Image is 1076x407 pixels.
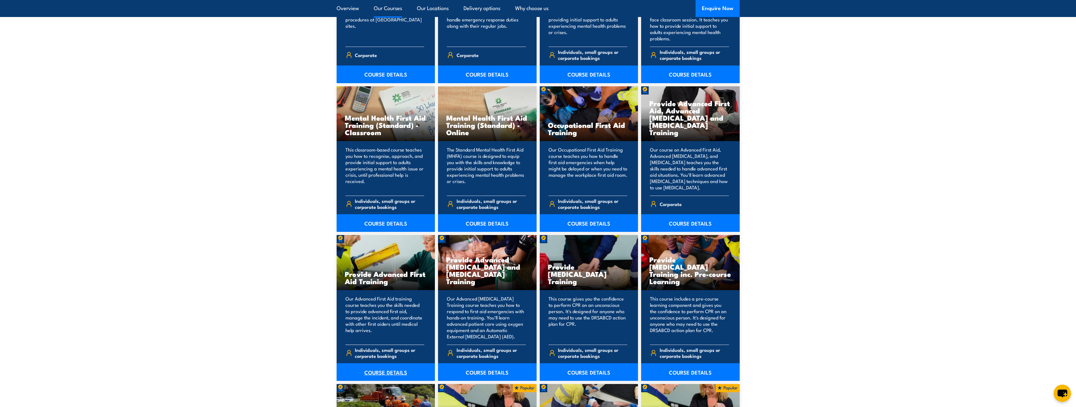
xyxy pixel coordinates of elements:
a: COURSE DETAILS [337,214,435,232]
button: chat-button [1054,385,1071,402]
a: COURSE DETAILS [337,66,435,83]
h3: Provide Advanced [MEDICAL_DATA] and [MEDICAL_DATA] Training [446,256,528,285]
a: COURSE DETAILS [641,66,740,83]
a: COURSE DETAILS [641,214,740,232]
span: Corporate [355,50,377,60]
a: COURSE DETAILS [438,214,537,232]
span: Corporate [457,50,479,60]
a: COURSE DETAILS [540,363,638,381]
p: This classroom-based course teaches you how to recognise, approach, and provide initial support t... [345,146,424,191]
p: The Standard Mental Health First Aid (MHFA) course is designed to equip you with the skills and k... [447,146,526,191]
p: Our Occupational First Aid Training course teaches you how to handle first aid emergencies when h... [549,146,628,191]
span: Individuals, small groups or corporate bookings [355,198,424,210]
h3: Mental Health First Aid Training (Standard) - Classroom [345,114,427,136]
a: COURSE DETAILS [438,363,537,381]
span: Individuals, small groups or corporate bookings [660,49,729,61]
p: Our Advanced First Aid training course teaches you the skills needed to provide advanced first ai... [345,295,424,340]
p: Our Advanced [MEDICAL_DATA] Training course teaches you how to respond to first aid emergencies w... [447,295,526,340]
span: Individuals, small groups or corporate bookings [558,49,627,61]
span: Individuals, small groups or corporate bookings [558,198,627,210]
h3: Provide [MEDICAL_DATA] Training inc. Pre-course Learning [649,256,732,285]
a: COURSE DETAILS [540,66,638,83]
span: Corporate [660,199,682,209]
a: COURSE DETAILS [641,363,740,381]
span: Individuals, small groups or corporate bookings [355,347,424,359]
a: COURSE DETAILS [438,66,537,83]
p: Our course on Advanced First Aid, Advanced [MEDICAL_DATA], and [MEDICAL_DATA] teaches you the ski... [650,146,729,191]
span: Individuals, small groups or corporate bookings [457,347,526,359]
span: Individuals, small groups or corporate bookings [660,347,729,359]
p: This course includes a pre-course learning component and gives you the confidence to perform CPR ... [650,295,729,340]
h3: Provide Advanced First Aid, Advanced [MEDICAL_DATA] and [MEDICAL_DATA] Training [649,100,732,136]
a: COURSE DETAILS [337,363,435,381]
span: Individuals, small groups or corporate bookings [558,347,627,359]
h3: Provide [MEDICAL_DATA] Training [548,263,630,285]
h3: Provide Advanced First Aid Training [345,270,427,285]
h3: Occupational First Aid Training [548,121,630,136]
a: COURSE DETAILS [540,214,638,232]
p: This course gives you the confidence to perform CPR on an unconscious person. It's designed for a... [549,295,628,340]
h3: Mental Health First Aid Training (Standard) - Online [446,114,528,136]
span: Individuals, small groups or corporate bookings [457,198,526,210]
